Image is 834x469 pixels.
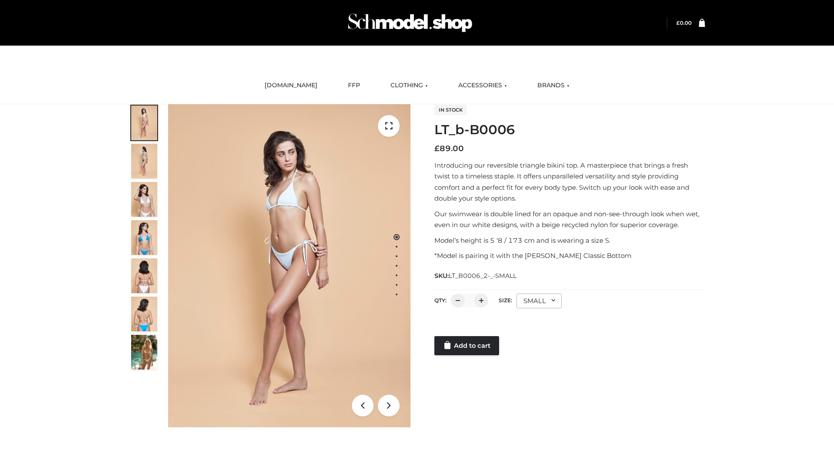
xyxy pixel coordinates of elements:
[434,122,705,138] h1: LT_b-B0006
[434,160,705,204] p: Introducing our reversible triangle bikini top. A masterpiece that brings a fresh twist to a time...
[131,335,157,370] img: Arieltop_CloudNine_AzureSky2.jpg
[341,76,367,95] a: FFP
[131,258,157,293] img: ArielClassicBikiniTop_CloudNine_AzureSky_OW114ECO_7-scaled.jpg
[676,20,680,26] span: £
[676,20,692,26] a: £0.00
[531,76,576,95] a: BRANDS
[434,144,464,153] bdi: 89.00
[131,106,157,140] img: ArielClassicBikiniTop_CloudNine_AzureSky_OW114ECO_1-scaled.jpg
[434,271,517,281] span: SKU:
[345,6,475,40] img: Schmodel Admin 964
[434,144,440,153] span: £
[449,272,516,280] span: LT_B0006_2-_-SMALL
[499,297,512,304] label: Size:
[434,235,705,246] p: Model’s height is 5 ‘8 / 173 cm and is wearing a size S.
[434,336,499,355] a: Add to cart
[676,20,692,26] bdi: 0.00
[434,105,467,115] span: In stock
[384,76,434,95] a: CLOTHING
[434,208,705,231] p: Our swimwear is double lined for an opaque and non-see-through look when wet, even in our white d...
[516,294,562,308] div: SMALL
[168,104,410,427] img: ArielClassicBikiniTop_CloudNine_AzureSky_OW114ECO_1
[434,297,447,304] label: QTY:
[131,182,157,217] img: ArielClassicBikiniTop_CloudNine_AzureSky_OW114ECO_3-scaled.jpg
[452,76,513,95] a: ACCESSORIES
[131,144,157,178] img: ArielClassicBikiniTop_CloudNine_AzureSky_OW114ECO_2-scaled.jpg
[434,250,705,261] p: *Model is pairing it with the [PERSON_NAME] Classic Bottom
[131,297,157,331] img: ArielClassicBikiniTop_CloudNine_AzureSky_OW114ECO_8-scaled.jpg
[131,220,157,255] img: ArielClassicBikiniTop_CloudNine_AzureSky_OW114ECO_4-scaled.jpg
[258,76,324,95] a: [DOMAIN_NAME]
